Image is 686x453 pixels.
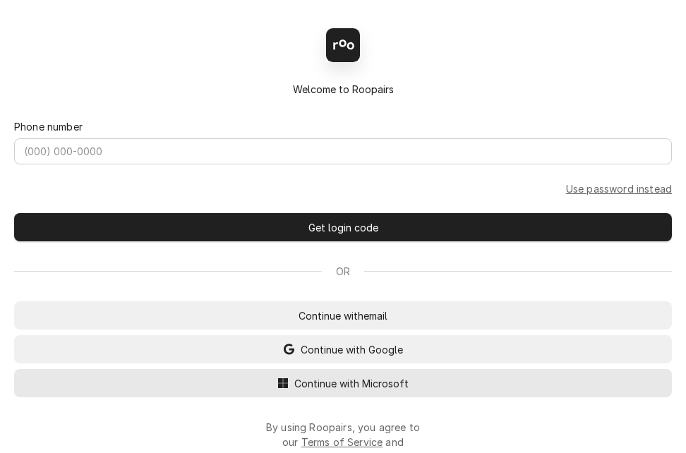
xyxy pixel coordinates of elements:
[14,119,83,134] label: Phone number
[301,436,383,448] a: Terms of Service
[298,342,406,357] span: Continue with Google
[306,220,381,235] span: Get login code
[14,82,672,97] div: Welcome to Roopairs
[14,369,672,397] button: Continue with Microsoft
[14,335,672,363] button: Continue with Google
[566,181,672,196] a: Go to Phone and password form
[14,213,672,241] button: Get login code
[296,308,390,323] span: Continue with email
[14,301,672,330] button: Continue withemail
[291,376,411,391] span: Continue with Microsoft
[14,138,672,164] input: (000) 000-0000
[14,264,672,279] div: Or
